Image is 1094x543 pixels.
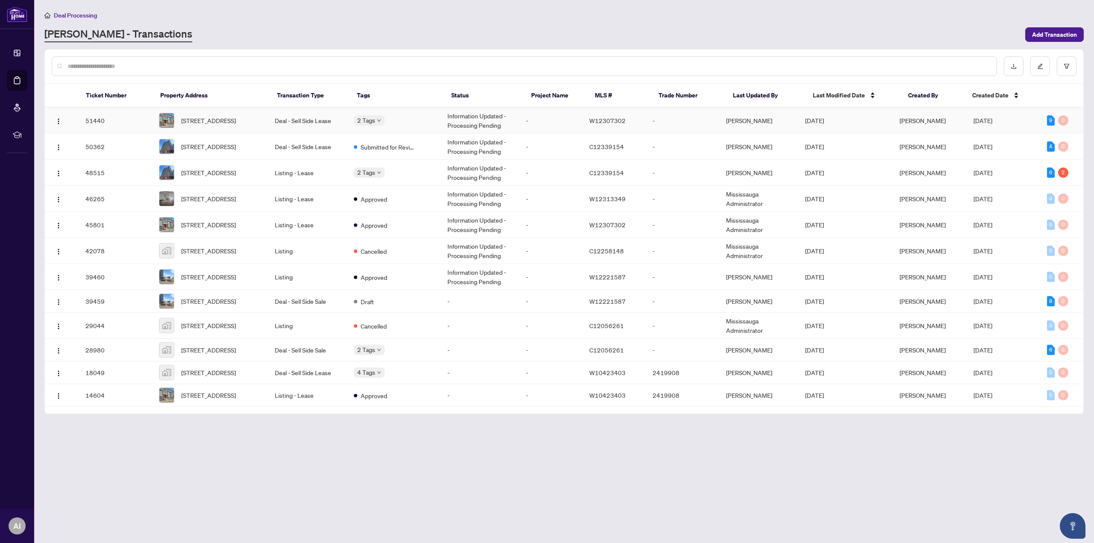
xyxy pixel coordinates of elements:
div: 0 [1047,194,1055,204]
span: [STREET_ADDRESS] [181,296,236,306]
div: 2 [1058,167,1068,178]
span: W10423403 [589,369,626,376]
span: [DATE] [973,169,992,176]
td: Mississauga Administrator [719,313,798,339]
td: - [519,313,582,339]
button: Logo [52,343,65,357]
button: Logo [52,218,65,232]
td: - [441,290,520,313]
span: home [44,12,50,18]
img: thumbnail-img [159,388,174,402]
td: 18049 [79,361,152,384]
td: [PERSON_NAME] [719,384,798,407]
span: [STREET_ADDRESS] [181,345,236,355]
td: 14604 [79,384,152,407]
button: edit [1030,56,1050,76]
td: 50362 [79,134,152,160]
span: C12258148 [589,247,624,255]
td: Listing - Lease [268,160,347,186]
span: [STREET_ADDRESS] [181,246,236,255]
button: Logo [52,388,65,402]
td: - [519,384,582,407]
span: [DATE] [973,247,992,255]
span: [STREET_ADDRESS] [181,142,236,151]
span: [DATE] [973,143,992,150]
td: - [441,361,520,384]
td: [PERSON_NAME] [719,361,798,384]
span: [PERSON_NAME] [900,297,946,305]
td: 48515 [79,160,152,186]
span: Last Modified Date [813,91,865,100]
td: Information Updated - Processing Pending [441,160,520,186]
span: [PERSON_NAME] [900,221,946,229]
span: [DATE] [973,221,992,229]
div: 0 [1047,390,1055,400]
span: [DATE] [805,169,824,176]
img: Logo [55,144,62,151]
td: Deal - Sell Side Lease [268,108,347,134]
th: Property Address [153,84,271,108]
td: 2419908 [646,361,719,384]
img: thumbnail-img [159,217,174,232]
span: edit [1037,63,1043,69]
td: - [646,238,719,264]
td: Listing - Lease [268,212,347,238]
td: - [519,186,582,212]
span: Draft [361,297,374,306]
span: [DATE] [805,346,824,354]
span: Approved [361,194,387,204]
td: - [519,238,582,264]
th: Created Date [965,84,1040,108]
span: [PERSON_NAME] [900,346,946,354]
td: [PERSON_NAME] [719,290,798,313]
span: W12221587 [589,297,626,305]
td: Mississauga Administrator [719,186,798,212]
td: Deal - Sell Side Sale [268,339,347,361]
td: - [646,264,719,290]
td: - [646,108,719,134]
img: thumbnail-img [159,244,174,258]
span: [DATE] [805,369,824,376]
td: [PERSON_NAME] [719,160,798,186]
span: [PERSON_NAME] [900,322,946,329]
button: filter [1057,56,1076,76]
div: 0 [1058,194,1068,204]
td: - [519,212,582,238]
span: [DATE] [805,297,824,305]
button: download [1004,56,1023,76]
th: Project Name [524,84,588,108]
img: logo [7,6,27,22]
button: Logo [52,270,65,284]
span: C12056261 [589,346,624,354]
td: - [519,264,582,290]
button: Open asap [1060,513,1085,539]
span: [STREET_ADDRESS] [181,116,236,125]
div: 0 [1058,345,1068,355]
span: [DATE] [973,117,992,124]
th: Trade Number [652,84,726,108]
td: Deal - Sell Side Lease [268,361,347,384]
div: 6 [1047,167,1055,178]
span: 2 Tags [357,345,375,355]
div: 0 [1058,220,1068,230]
span: [PERSON_NAME] [900,273,946,281]
button: Logo [52,244,65,258]
td: Information Updated - Processing Pending [441,264,520,290]
button: Logo [52,294,65,308]
span: down [377,370,381,375]
td: 29044 [79,313,152,339]
td: - [646,186,719,212]
div: 0 [1047,320,1055,331]
td: 42078 [79,238,152,264]
img: Logo [55,274,62,281]
span: down [377,118,381,123]
span: [DATE] [805,195,824,203]
span: [STREET_ADDRESS] [181,168,236,177]
span: [PERSON_NAME] [900,117,946,124]
button: Logo [52,114,65,127]
span: [STREET_ADDRESS] [181,390,236,400]
td: Information Updated - Processing Pending [441,108,520,134]
td: Listing - Lease [268,384,347,407]
img: thumbnail-img [159,165,174,180]
span: [DATE] [805,391,824,399]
